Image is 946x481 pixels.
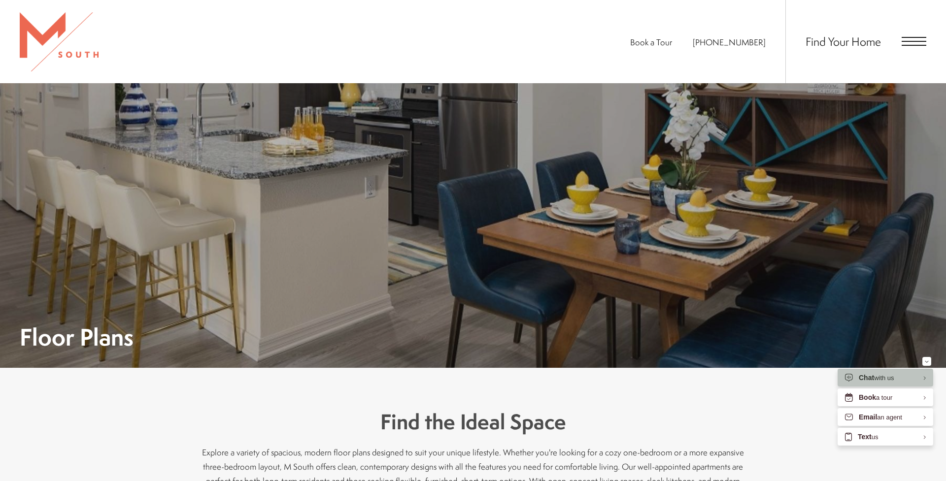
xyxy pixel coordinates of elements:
a: Call Us at 813-570-8014 [693,36,766,48]
h1: Floor Plans [20,326,134,348]
h3: Find the Ideal Space [202,407,744,437]
a: Find Your Home [806,33,881,49]
a: Book a Tour [630,36,672,48]
span: [PHONE_NUMBER] [693,36,766,48]
button: Open Menu [902,37,926,46]
img: MSouth [20,12,99,71]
